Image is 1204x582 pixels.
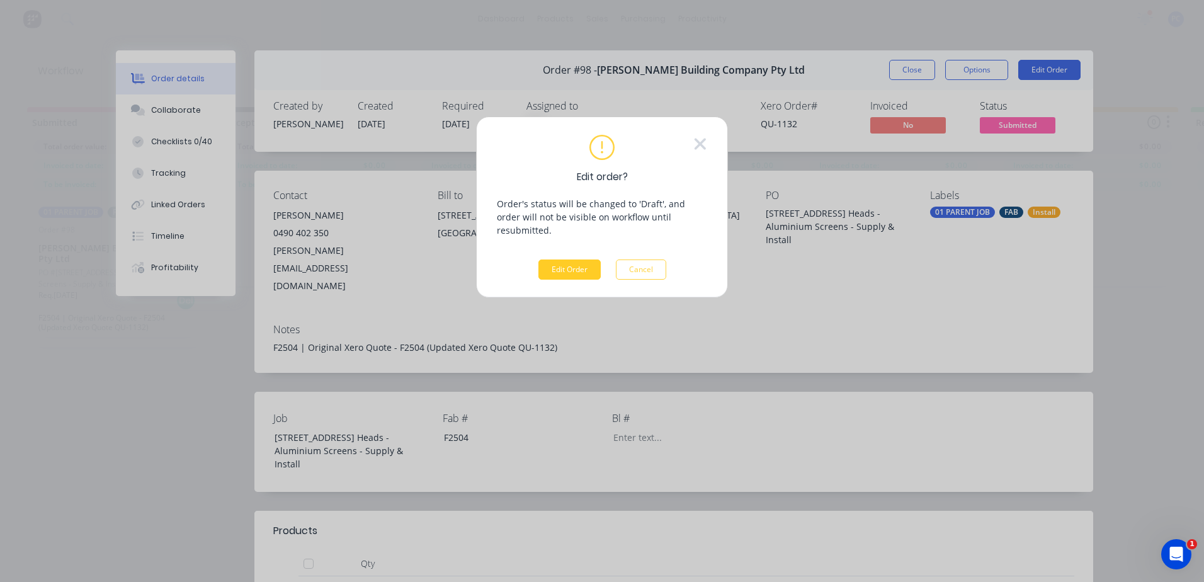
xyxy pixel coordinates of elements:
p: Order's status will be changed to 'Draft', and order will not be visible on workflow until resubm... [497,197,707,237]
button: Edit Order [538,260,601,280]
span: 1 [1187,539,1197,549]
iframe: Intercom live chat [1161,539,1191,569]
button: Cancel [616,260,666,280]
span: Edit order? [577,170,628,185]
